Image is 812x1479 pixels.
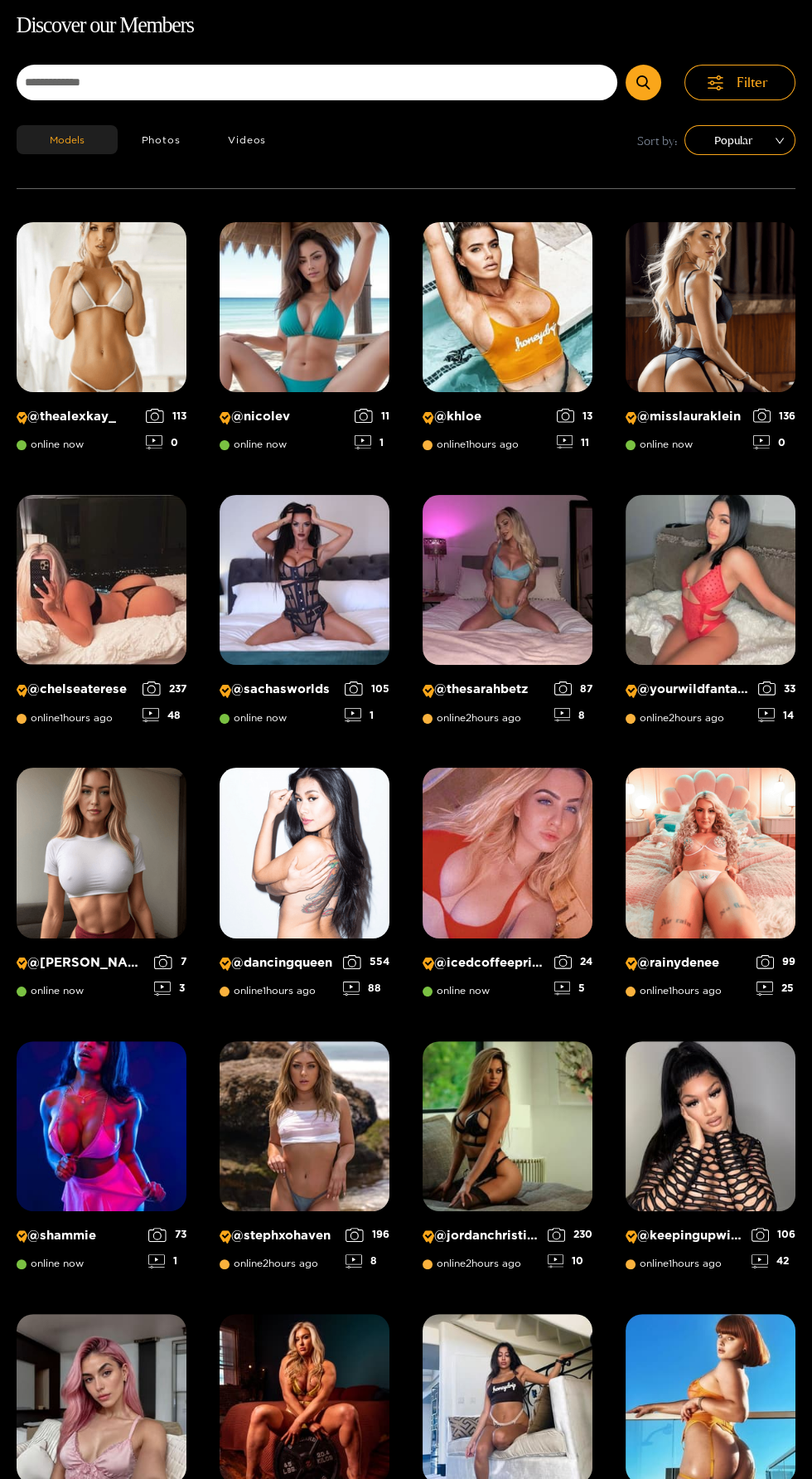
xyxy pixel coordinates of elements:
div: 99 [756,955,796,969]
span: Filter [737,73,768,92]
a: Creator Profile Image: jordanchristine_15@jordanchristine_15online2hours ago23010 [423,1041,592,1281]
img: Creator Profile Image: thealexkay_ [17,222,186,392]
a: Creator Profile Image: yourwildfantasyy69@yourwildfantasyy69online2hours ago3314 [626,495,795,735]
a: Creator Profile Image: misslauraklein@misslaurakleinonline now1360 [626,222,795,462]
button: Filter [684,65,795,100]
div: 230 [548,1228,593,1242]
div: 554 [343,955,389,969]
span: online 1 hours ago [626,985,722,997]
span: online 2 hours ago [423,712,521,724]
div: 106 [752,1228,796,1242]
div: 0 [146,435,186,449]
div: 8 [346,1254,389,1268]
div: 25 [756,982,796,996]
a: Creator Profile Image: sachasworlds@sachasworldsonline now1051 [220,495,389,735]
p: @ [PERSON_NAME] [17,955,147,971]
span: online now [17,1258,84,1269]
p: @ stephxohaven [220,1228,338,1244]
div: 1 [148,1254,186,1268]
div: 196 [346,1228,389,1242]
p: @ misslauraklein [626,409,745,424]
div: 33 [758,681,796,696]
a: Creator Profile Image: chelseaterese@chelseatereseonline1hours ago23748 [17,495,186,735]
span: online now [423,985,490,997]
img: Creator Profile Image: sachasworlds [220,495,389,665]
span: online 1 hours ago [220,985,316,997]
img: Creator Profile Image: khloe [423,222,592,392]
img: Creator Profile Image: keepingupwithmo [626,1041,795,1211]
button: Photos [118,125,205,154]
img: Creator Profile Image: jordanchristine_15 [423,1041,592,1211]
p: @ rainydenee [626,955,748,971]
span: Popular [697,128,783,153]
span: online now [220,439,287,450]
button: Videos [204,125,290,154]
img: Creator Profile Image: yourwildfantasyy69 [626,495,795,665]
a: Creator Profile Image: thesarahbetz@thesarahbetzonline2hours ago878 [423,495,592,735]
p: @ yourwildfantasyy69 [626,681,750,697]
div: 42 [752,1254,796,1268]
div: 13 [557,409,593,423]
div: 87 [554,681,593,696]
a: Creator Profile Image: icedcoffeeprincess@icedcoffeeprincessonline now245 [423,768,592,1007]
img: Creator Profile Image: rainydenee [626,768,795,938]
div: 73 [148,1228,186,1242]
img: Creator Profile Image: misslauraklein [626,222,795,392]
a: Creator Profile Image: stephxohaven@stephxohavenonline2hours ago1968 [220,1041,389,1281]
a: Creator Profile Image: keepingupwithmo@keepingupwithmoonline1hours ago10642 [626,1041,795,1281]
p: @ khloe [423,409,549,424]
div: 11 [557,435,593,449]
span: online now [17,985,84,997]
a: Creator Profile Image: dancingqueen@dancingqueenonline1hours ago55488 [220,768,389,1007]
p: @ jordanchristine_15 [423,1228,539,1244]
div: 10 [548,1254,593,1268]
p: @ icedcoffeeprincess [423,955,546,971]
div: 1 [355,435,389,449]
img: Creator Profile Image: dancingqueen [220,768,389,938]
button: Submit Search [626,65,661,100]
div: 237 [143,681,186,696]
img: Creator Profile Image: shammie [17,1041,186,1211]
div: 48 [143,708,186,722]
p: @ nicolev [220,409,347,424]
h1: Discover our Members [17,8,796,43]
img: Creator Profile Image: thesarahbetz [423,495,592,665]
p: @ thesarahbetz [423,681,546,697]
a: Creator Profile Image: rainydenee@rainydeneeonline1hours ago9925 [626,768,795,1007]
span: online now [220,712,287,724]
span: online 2 hours ago [626,712,724,724]
a: Creator Profile Image: shammie@shammieonline now731 [17,1041,186,1281]
img: Creator Profile Image: nicolev [220,222,389,392]
div: 11 [355,409,389,423]
a: Creator Profile Image: nicolev@nicolevonline now111 [220,222,389,462]
div: 3 [154,982,186,996]
img: Creator Profile Image: stephxohaven [220,1041,389,1211]
div: 14 [758,708,796,722]
div: 0 [753,435,796,449]
a: Creator Profile Image: michelle@[PERSON_NAME]online now73 [17,768,186,1007]
span: online now [17,439,84,450]
span: online 1 hours ago [423,439,519,450]
button: Models [17,125,118,154]
p: @ dancingqueen [220,955,336,971]
p: @ thealexkay_ [17,409,138,424]
div: 88 [343,982,389,996]
div: 24 [554,955,593,969]
img: Creator Profile Image: michelle [17,768,186,938]
p: @ keepingupwithmo [626,1228,743,1244]
p: @ chelseaterese [17,681,135,697]
div: 5 [554,982,593,996]
div: 113 [146,409,186,423]
span: Sort by: [637,131,678,150]
div: sort [684,125,795,155]
div: 8 [554,708,593,722]
span: online 2 hours ago [423,1258,521,1269]
div: 7 [154,955,186,969]
div: 105 [345,681,389,696]
div: 136 [753,409,796,423]
span: online 2 hours ago [220,1258,318,1269]
a: Creator Profile Image: khloe@khloeonline1hours ago1311 [423,222,592,462]
a: Creator Profile Image: thealexkay_@thealexkay_online now1130 [17,222,186,462]
img: Creator Profile Image: icedcoffeeprincess [423,768,592,938]
div: 1 [345,708,389,722]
